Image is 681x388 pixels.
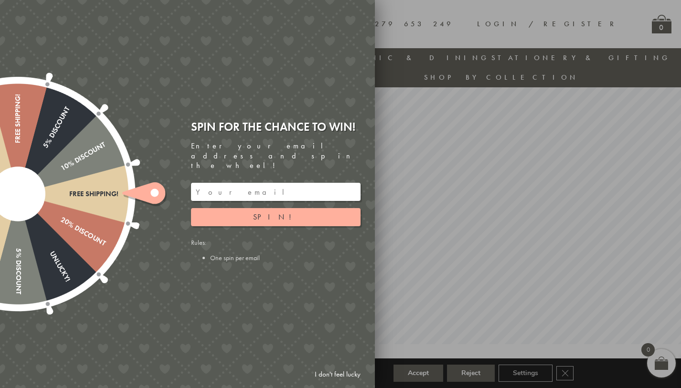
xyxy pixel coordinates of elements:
[18,190,118,198] div: Free shipping!
[14,94,22,194] div: Free shipping!
[14,105,72,196] div: 5% Discount
[191,119,361,134] div: Spin for the chance to win!
[210,253,361,262] li: One spin per email
[191,238,361,262] div: Rules:
[16,190,106,248] div: 20% Discount
[14,194,22,294] div: 5% Discount
[16,140,106,198] div: 10% Discount
[14,192,72,283] div: Unlucky!
[191,208,361,226] button: Spin!
[191,183,361,201] input: Your email
[310,366,365,383] a: I don't feel lucky
[253,212,298,222] span: Spin!
[191,141,361,171] div: Enter your email address and spin the wheel!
